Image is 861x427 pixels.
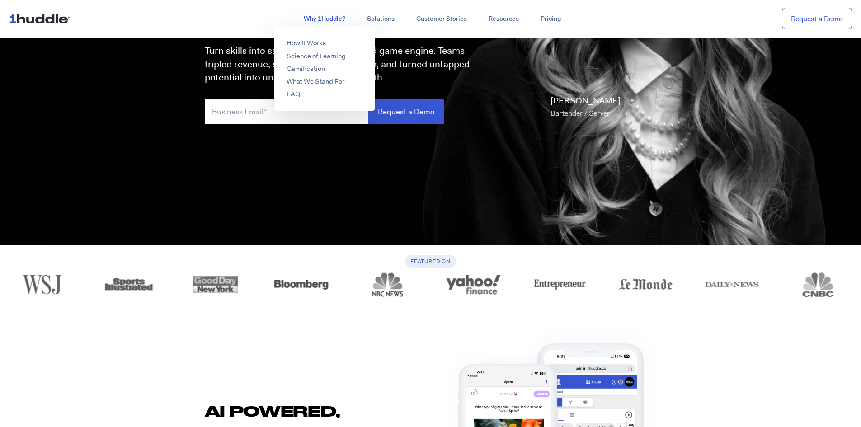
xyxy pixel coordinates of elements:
div: 11 of 12 [603,272,689,297]
div: 8 of 12 [344,272,431,297]
div: 12 of 12 [689,272,775,297]
input: Request a Demo [368,99,444,124]
a: logo_bloomberg [259,272,345,297]
img: logo_dailynews [700,272,763,297]
a: Resources [478,11,530,27]
a: logo_goodday [172,272,259,297]
img: logo_sports [98,272,161,297]
img: logo_lemonde [614,272,678,297]
a: FAQ [287,89,300,99]
div: 6 of 12 [172,272,259,297]
img: logo_entrepreneur [528,272,591,297]
a: logo_lemonde [603,272,689,297]
a: Request a Demo [782,8,852,30]
a: Customer Stories [405,11,478,27]
p: Turn skills into sales with our AI-powered game engine. Teams tripled revenue, spotted talent 45%... [205,44,478,84]
img: logo_wsj [11,272,75,297]
div: 10 of 12 [517,272,603,297]
a: Why 1Huddle? [293,11,356,27]
a: logo_entrepreneur [517,272,603,297]
a: logo_yahoo [431,272,517,297]
img: logo_nbc [356,272,419,297]
h2: AI POWERED, [205,402,431,420]
span: Bartender / Server [550,108,610,118]
img: ... [9,10,74,27]
img: logo_goodday [183,272,247,297]
a: Pricing [530,11,572,27]
a: How It Works [287,38,326,47]
div: 5 of 12 [86,272,173,297]
h6: Featured On [405,255,456,268]
a: What We Stand For [287,77,344,86]
p: [PERSON_NAME] [550,94,621,120]
input: Business Email* [205,99,368,124]
a: logo_dailynews [689,272,775,297]
a: Gamification [287,64,325,73]
img: logo_cnbc [786,272,850,297]
a: logo_sports [86,272,173,297]
a: Science of Learning [287,52,346,61]
img: logo_bloomberg [270,272,333,297]
img: logo_yahoo [442,272,505,297]
a: logo_nbc [344,272,431,297]
a: Solutions [356,11,405,27]
div: 9 of 12 [431,272,517,297]
div: 7 of 12 [259,272,345,297]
